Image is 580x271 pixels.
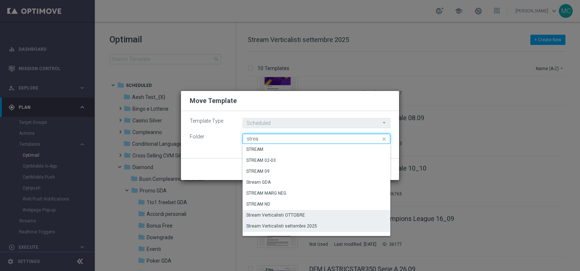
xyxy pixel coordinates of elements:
[246,168,270,175] div: STREAM 09
[246,212,305,218] div: Stream Verticalisti OTTOBRE
[246,190,286,196] div: STREAM MARG NEG
[190,96,237,105] h2: Move Template
[246,201,270,207] div: STREAM ND
[243,134,390,144] input: Quick find
[184,134,237,140] label: Folder
[246,179,271,186] div: Stream GDA
[243,210,390,221] div: Press SPACE to select this row.
[243,155,390,166] div: Press SPACE to select this row.
[243,199,390,210] div: Press SPACE to select this row.
[243,166,390,177] div: Press SPACE to select this row.
[243,177,390,188] div: Press SPACE to select this row.
[381,134,388,144] i: close
[243,144,390,155] div: Press SPACE to select this row.
[246,223,317,229] div: Stream Verticalisti settembre 2025
[246,146,263,153] div: STREAM
[184,118,237,124] label: Template Type
[243,188,390,199] div: Press SPACE to select this row.
[381,118,388,127] i: arrow_drop_down
[243,221,390,232] div: Press SPACE to deselect this row.
[246,157,276,164] div: STREAM 02-03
